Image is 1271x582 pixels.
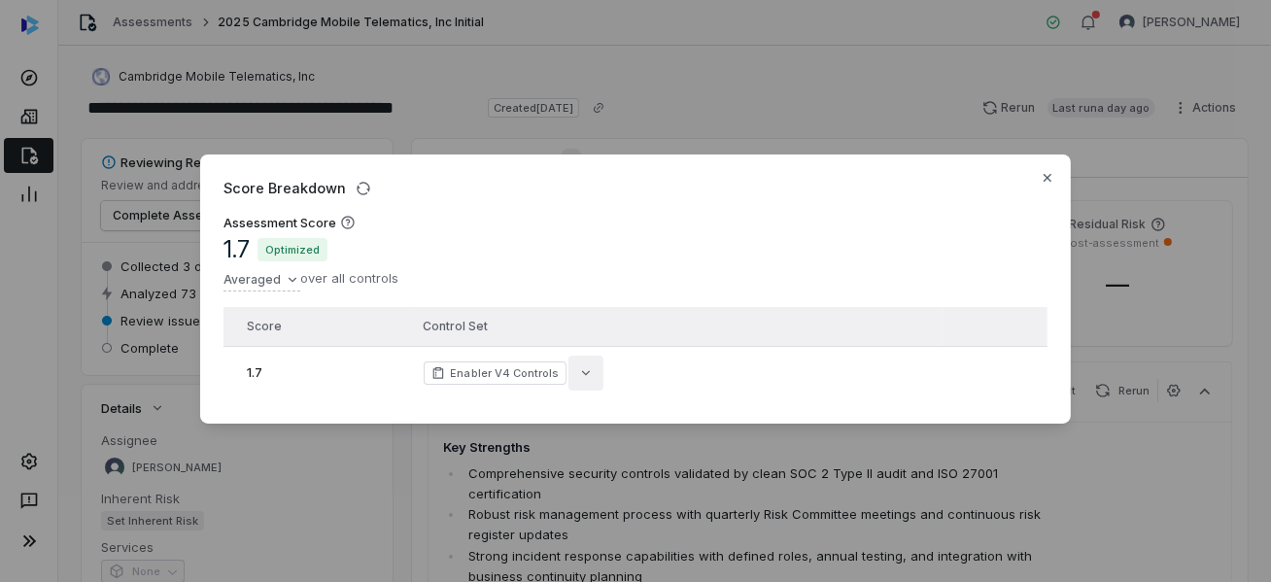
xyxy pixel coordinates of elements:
[223,268,398,291] div: over all controls
[223,235,250,264] span: 1.7
[451,365,560,381] span: Enabler V4 Controls
[223,178,346,198] span: Score Breakdown
[258,238,327,261] span: Optimized
[223,268,300,291] button: Averaged
[223,307,412,346] th: Score
[223,214,336,231] h3: Assessment Score
[247,364,262,380] span: 1.7
[412,307,944,346] th: Control Set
